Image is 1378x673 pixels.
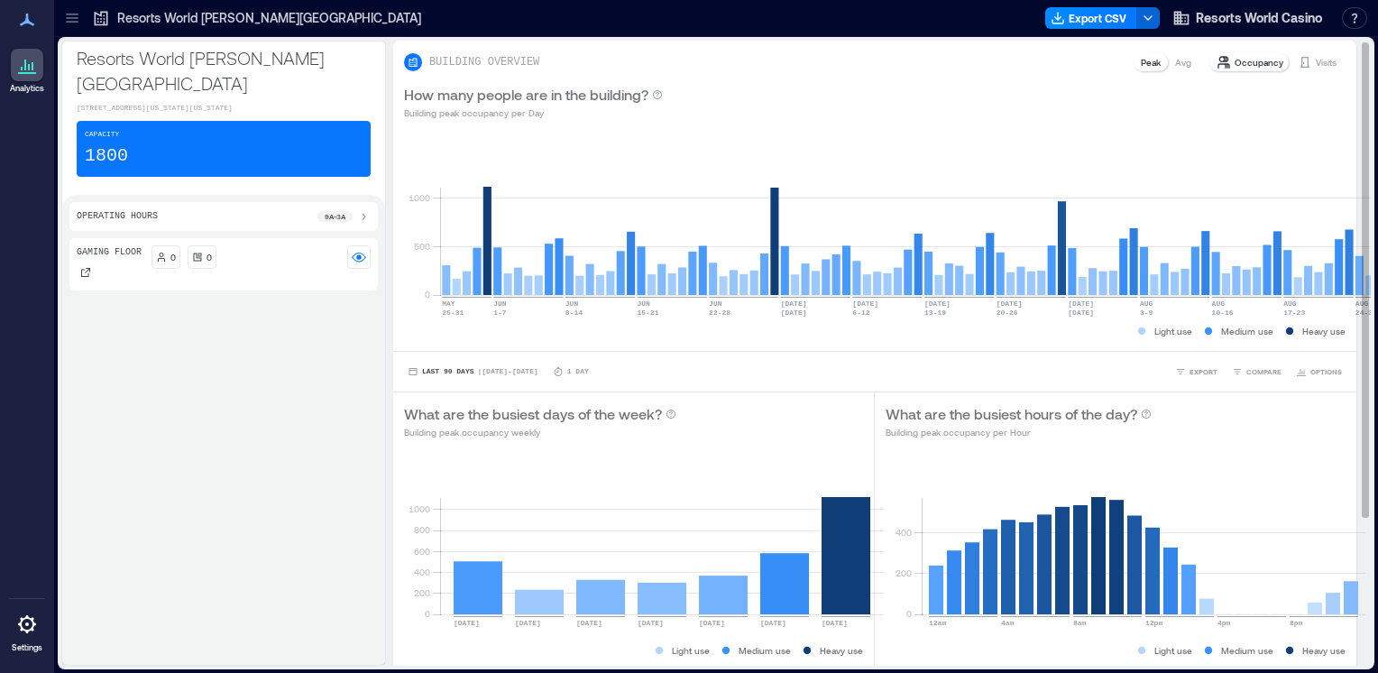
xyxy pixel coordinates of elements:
[820,643,863,658] p: Heavy use
[10,83,44,94] p: Analytics
[1196,9,1322,27] span: Resorts World Casino
[781,309,807,317] text: [DATE]
[924,309,946,317] text: 13-19
[1217,619,1231,627] text: 4pm
[1283,309,1305,317] text: 17-23
[997,309,1018,317] text: 20-26
[1228,363,1285,381] button: COMPARE
[1171,363,1221,381] button: EXPORT
[515,619,541,627] text: [DATE]
[12,642,42,653] p: Settings
[567,366,589,377] p: 1 Day
[442,300,455,308] text: MAY
[85,143,128,169] p: 1800
[1302,324,1346,338] p: Heavy use
[404,106,663,120] p: Building peak occupancy per Day
[1221,324,1273,338] p: Medium use
[1175,55,1191,69] p: Avg
[404,84,648,106] p: How many people are in the building?
[1355,300,1369,308] text: AUG
[896,527,912,538] tspan: 400
[1154,324,1192,338] p: Light use
[906,608,912,619] tspan: 0
[699,619,725,627] text: [DATE]
[929,619,946,627] text: 12am
[576,619,602,627] text: [DATE]
[409,503,430,514] tspan: 1000
[1154,643,1192,658] p: Light use
[1292,363,1346,381] button: OPTIONS
[325,211,345,222] p: 9a - 3a
[672,643,710,658] p: Light use
[997,300,1023,308] text: [DATE]
[1190,366,1217,377] span: EXPORT
[896,567,912,578] tspan: 200
[565,309,583,317] text: 8-14
[1211,300,1225,308] text: AUG
[409,192,430,203] tspan: 1000
[1001,619,1015,627] text: 4am
[709,300,722,308] text: JUN
[1068,300,1094,308] text: [DATE]
[760,619,786,627] text: [DATE]
[493,309,507,317] text: 1-7
[637,309,658,317] text: 15-21
[170,250,176,264] p: 0
[493,300,507,308] text: JUN
[414,567,430,577] tspan: 400
[414,524,430,535] tspan: 800
[638,619,664,627] text: [DATE]
[77,45,371,96] p: Resorts World [PERSON_NAME][GEOGRAPHIC_DATA]
[1145,619,1162,627] text: 12pm
[77,103,371,114] p: [STREET_ADDRESS][US_STATE][US_STATE]
[1140,300,1153,308] text: AUG
[1246,366,1282,377] span: COMPARE
[1316,55,1337,69] p: Visits
[1290,619,1303,627] text: 8pm
[886,403,1137,425] p: What are the busiest hours of the day?
[1355,309,1377,317] text: 24-30
[1283,300,1297,308] text: AUG
[886,425,1152,439] p: Building peak occupancy per Hour
[1141,55,1161,69] p: Peak
[1310,366,1342,377] span: OPTIONS
[781,300,807,308] text: [DATE]
[1140,309,1153,317] text: 3-9
[1068,309,1094,317] text: [DATE]
[637,300,650,308] text: JUN
[739,643,791,658] p: Medium use
[85,129,119,140] p: Capacity
[852,309,869,317] text: 6-12
[77,209,158,224] p: Operating Hours
[1073,619,1087,627] text: 8am
[1235,55,1283,69] p: Occupancy
[425,608,430,619] tspan: 0
[77,245,142,260] p: Gaming Floor
[1221,643,1273,658] p: Medium use
[414,587,430,598] tspan: 200
[565,300,579,308] text: JUN
[1045,7,1137,29] button: Export CSV
[429,55,539,69] p: BUILDING OVERVIEW
[822,619,848,627] text: [DATE]
[454,619,480,627] text: [DATE]
[852,300,878,308] text: [DATE]
[5,603,49,659] a: Settings
[414,241,430,252] tspan: 500
[709,309,730,317] text: 22-28
[404,425,676,439] p: Building peak occupancy weekly
[207,250,212,264] p: 0
[442,309,464,317] text: 25-31
[1211,309,1233,317] text: 10-16
[404,403,662,425] p: What are the busiest days of the week?
[425,289,430,300] tspan: 0
[404,363,542,381] button: Last 90 Days |[DATE]-[DATE]
[924,300,951,308] text: [DATE]
[5,43,50,99] a: Analytics
[1302,643,1346,658] p: Heavy use
[414,546,430,557] tspan: 600
[117,9,421,27] p: Resorts World [PERSON_NAME][GEOGRAPHIC_DATA]
[1167,4,1327,32] button: Resorts World Casino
